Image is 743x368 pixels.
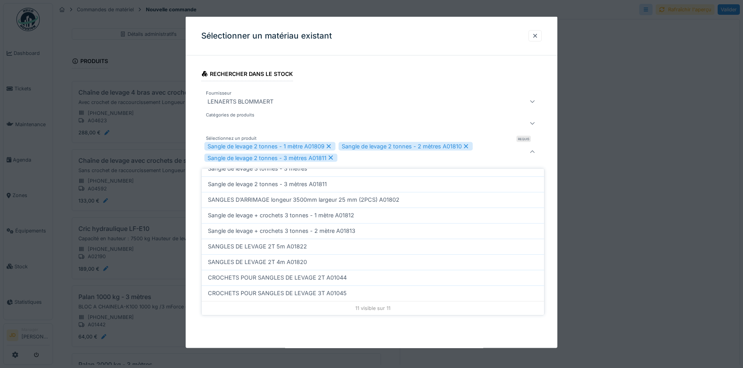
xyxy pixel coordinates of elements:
[208,273,347,282] span: CROCHETS POUR SANGLES DE LEVAGE 2T A01044
[204,135,258,142] label: Sélectionnez un produit
[208,227,355,235] span: Sangle de levage + crochets 3 tonnes - 2 mètre A01813
[201,31,332,41] h3: Sélectionner un matériau existant
[208,180,327,188] span: Sangle de levage 2 tonnes - 3 mètres A01811
[204,153,337,162] div: Sangle de levage 2 tonnes - 3 mètres A01811
[202,301,544,315] div: 11 visible sur 11
[208,211,354,220] span: Sangle de levage + crochets 3 tonnes - 1 mètre A01812
[204,97,277,106] div: LENAERTS BLOMMAERT
[208,164,307,173] span: Sangle de levage 3 tonnes - 3 mètres
[204,142,335,151] div: Sangle de levage 2 tonnes - 1 mètre A01809
[208,258,307,266] span: SANGLES DE LEVAGE 2T 4m A01820
[204,90,233,97] label: Fournisseur
[516,136,531,142] div: Requis
[208,195,399,204] span: SANGLES D’ARRIMAGE longeur 3500mm largeur 25 mm (2PCS) A01802
[204,112,256,118] label: Catégories de produits
[339,142,473,151] div: Sangle de levage 2 tonnes - 2 mètres A01810
[208,289,347,298] span: CROCHETS POUR SANGLES DE LEVAGE 3T A01045
[208,242,307,251] span: SANGLES DE LEVAGE 2T 5m A01822
[201,68,293,81] div: Rechercher dans le stock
